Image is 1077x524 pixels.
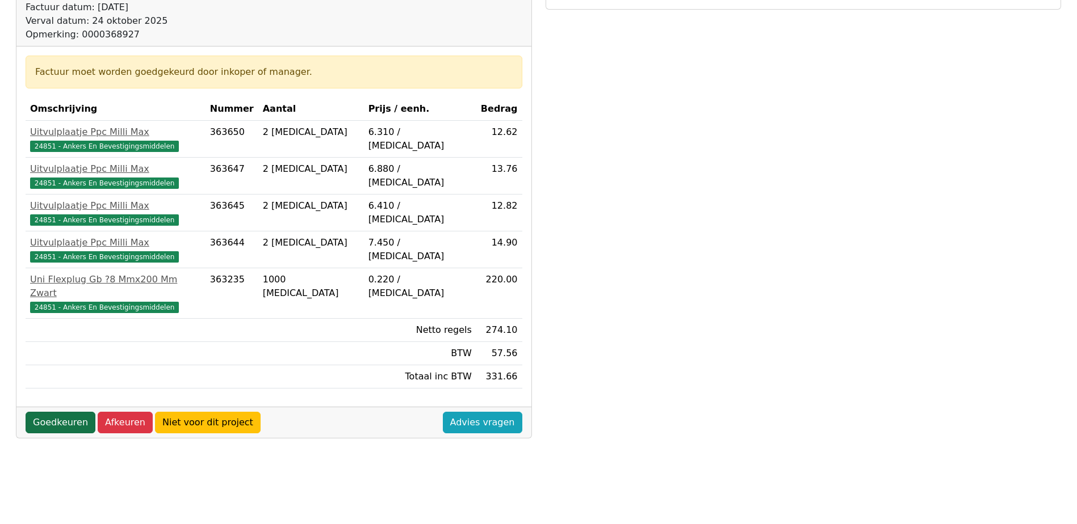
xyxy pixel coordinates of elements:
td: 363650 [206,121,258,158]
a: Uitvulplaatje Ppc Milli Max24851 - Ankers En Bevestigingsmiddelen [30,199,201,226]
div: Uni Flexplug Gb ?8 Mmx200 Mm Zwart [30,273,201,300]
th: Prijs / eenh. [364,98,476,121]
th: Aantal [258,98,364,121]
a: Uitvulplaatje Ppc Milli Max24851 - Ankers En Bevestigingsmiddelen [30,236,201,263]
td: Netto regels [364,319,476,342]
a: Niet voor dit project [155,412,261,433]
td: 13.76 [476,158,522,195]
span: 24851 - Ankers En Bevestigingsmiddelen [30,178,179,189]
a: Uitvulplaatje Ppc Milli Max24851 - Ankers En Bevestigingsmiddelen [30,162,201,189]
td: BTW [364,342,476,365]
div: 6.410 / [MEDICAL_DATA] [368,199,472,226]
td: 274.10 [476,319,522,342]
div: 2 [MEDICAL_DATA] [263,162,359,176]
div: Opmerking: 0000368927 [26,28,413,41]
th: Omschrijving [26,98,206,121]
td: 331.66 [476,365,522,388]
span: 24851 - Ankers En Bevestigingsmiddelen [30,141,179,152]
a: Advies vragen [443,412,522,433]
div: Uitvulplaatje Ppc Milli Max [30,236,201,250]
td: 12.82 [476,195,522,231]
a: Uni Flexplug Gb ?8 Mmx200 Mm Zwart24851 - Ankers En Bevestigingsmiddelen [30,273,201,314]
th: Bedrag [476,98,522,121]
div: 2 [MEDICAL_DATA] [263,125,359,139]
td: 57.56 [476,342,522,365]
td: 363645 [206,195,258,231]
div: 1000 [MEDICAL_DATA] [263,273,359,300]
div: Factuur datum: [DATE] [26,1,413,14]
span: 24851 - Ankers En Bevestigingsmiddelen [30,251,179,263]
td: Totaal inc BTW [364,365,476,388]
div: Uitvulplaatje Ppc Milli Max [30,162,201,176]
div: 2 [MEDICAL_DATA] [263,236,359,250]
td: 363647 [206,158,258,195]
div: Uitvulplaatje Ppc Milli Max [30,199,201,213]
a: Afkeuren [98,412,153,433]
div: 7.450 / [MEDICAL_DATA] [368,236,472,263]
span: 24851 - Ankers En Bevestigingsmiddelen [30,302,179,313]
td: 12.62 [476,121,522,158]
th: Nummer [206,98,258,121]
div: 0.220 / [MEDICAL_DATA] [368,273,472,300]
td: 220.00 [476,268,522,319]
div: 2 [MEDICAL_DATA] [263,199,359,213]
a: Goedkeuren [26,412,95,433]
div: Verval datum: 24 oktober 2025 [26,14,413,28]
div: 6.880 / [MEDICAL_DATA] [368,162,472,189]
td: 363235 [206,268,258,319]
div: Factuur moet worden goedgekeurd door inkoper of manager. [35,65,513,79]
td: 14.90 [476,231,522,268]
div: 6.310 / [MEDICAL_DATA] [368,125,472,153]
a: Uitvulplaatje Ppc Milli Max24851 - Ankers En Bevestigingsmiddelen [30,125,201,153]
div: Uitvulplaatje Ppc Milli Max [30,125,201,139]
span: 24851 - Ankers En Bevestigingsmiddelen [30,214,179,226]
td: 363644 [206,231,258,268]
